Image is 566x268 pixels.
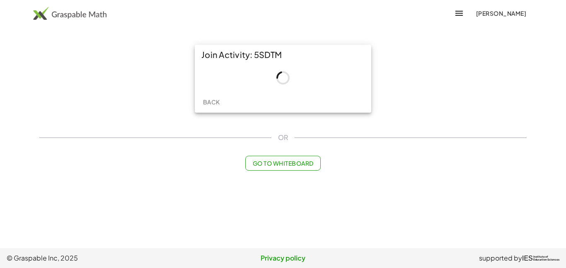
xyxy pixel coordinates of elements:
span: IES [522,254,533,262]
span: Go to Whiteboard [252,159,313,167]
span: supported by [479,253,522,263]
div: Join Activity: 5SDTM [195,45,371,65]
a: IESInstitute ofEducation Sciences [522,253,559,263]
span: © Graspable Inc, 2025 [7,253,191,263]
span: Back [203,98,220,106]
span: OR [278,133,288,142]
button: Back [198,94,225,109]
span: Institute of Education Sciences [533,256,559,261]
a: Privacy policy [191,253,375,263]
button: Go to Whiteboard [245,156,320,171]
button: [PERSON_NAME] [469,6,533,21]
span: [PERSON_NAME] [476,10,526,17]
